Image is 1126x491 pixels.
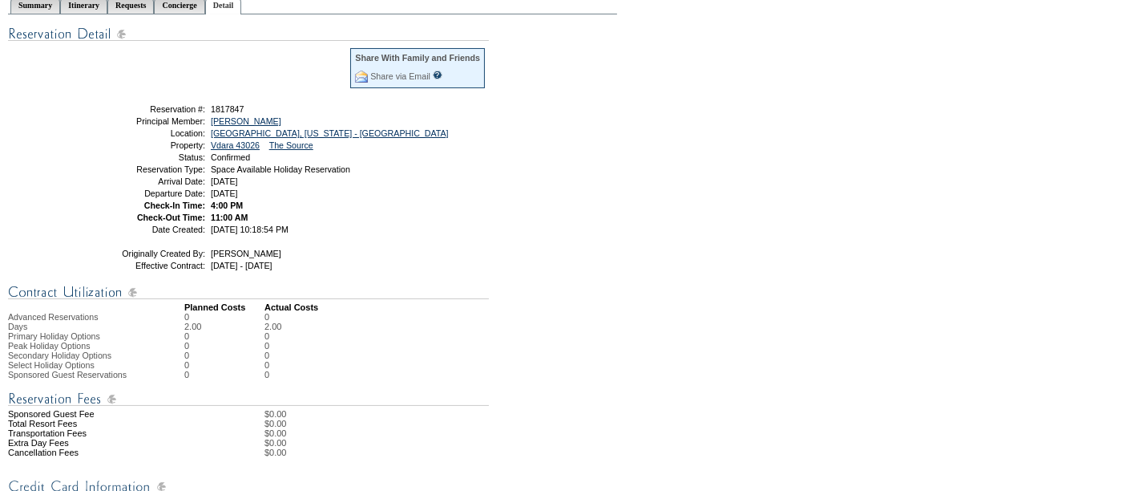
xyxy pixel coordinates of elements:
[8,331,100,341] span: Primary Holiday Options
[8,24,489,44] img: Reservation Detail
[184,322,264,331] td: 2.00
[184,351,264,360] td: 0
[91,116,205,126] td: Principal Member:
[91,261,205,270] td: Effective Contract:
[264,409,617,419] td: $0.00
[211,128,449,138] a: [GEOGRAPHIC_DATA], [US_STATE] - [GEOGRAPHIC_DATA]
[264,322,281,331] td: 2.00
[91,177,205,186] td: Arrival Date:
[91,249,205,258] td: Originally Created By:
[8,351,111,360] span: Secondary Holiday Options
[184,302,264,312] td: Planned Costs
[211,261,272,270] span: [DATE] - [DATE]
[91,225,205,234] td: Date Created:
[8,438,184,448] td: Extra Day Fees
[264,302,617,312] td: Actual Costs
[211,189,238,198] span: [DATE]
[91,189,205,198] td: Departure Date:
[211,152,250,162] span: Confirmed
[137,213,205,222] strong: Check-Out Time:
[184,341,264,351] td: 0
[264,331,281,341] td: 0
[211,164,350,174] span: Space Available Holiday Reservation
[264,360,281,370] td: 0
[8,360,95,370] span: Select Holiday Options
[355,53,480,63] div: Share With Family and Friends
[264,428,617,438] td: $0.00
[8,322,27,331] span: Days
[8,370,127,379] span: Sponsored Guest Reservations
[8,419,184,428] td: Total Resort Fees
[264,370,281,379] td: 0
[8,428,184,438] td: Transportation Fees
[184,360,264,370] td: 0
[264,419,617,428] td: $0.00
[91,104,205,114] td: Reservation #:
[8,448,184,457] td: Cancellation Fees
[91,164,205,174] td: Reservation Type:
[433,71,442,79] input: What is this?
[8,389,489,409] img: Reservation Fees
[91,128,205,138] td: Location:
[211,104,244,114] span: 1817847
[91,140,205,150] td: Property:
[211,177,238,186] span: [DATE]
[91,152,205,162] td: Status:
[144,201,205,210] strong: Check-In Time:
[184,312,264,322] td: 0
[264,438,617,448] td: $0.00
[211,140,260,150] a: Vdara 43026
[370,71,430,81] a: Share via Email
[264,448,617,457] td: $0.00
[211,249,281,258] span: [PERSON_NAME]
[264,312,281,322] td: 0
[8,409,184,419] td: Sponsored Guest Fee
[184,331,264,341] td: 0
[264,341,281,351] td: 0
[8,341,90,351] span: Peak Holiday Options
[264,351,281,360] td: 0
[211,116,281,126] a: [PERSON_NAME]
[211,225,289,234] span: [DATE] 10:18:54 PM
[211,213,248,222] span: 11:00 AM
[184,370,264,379] td: 0
[8,312,99,322] span: Advanced Reservations
[8,282,489,302] img: Contract Utilization
[211,201,243,210] span: 4:00 PM
[269,140,313,150] a: The Source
